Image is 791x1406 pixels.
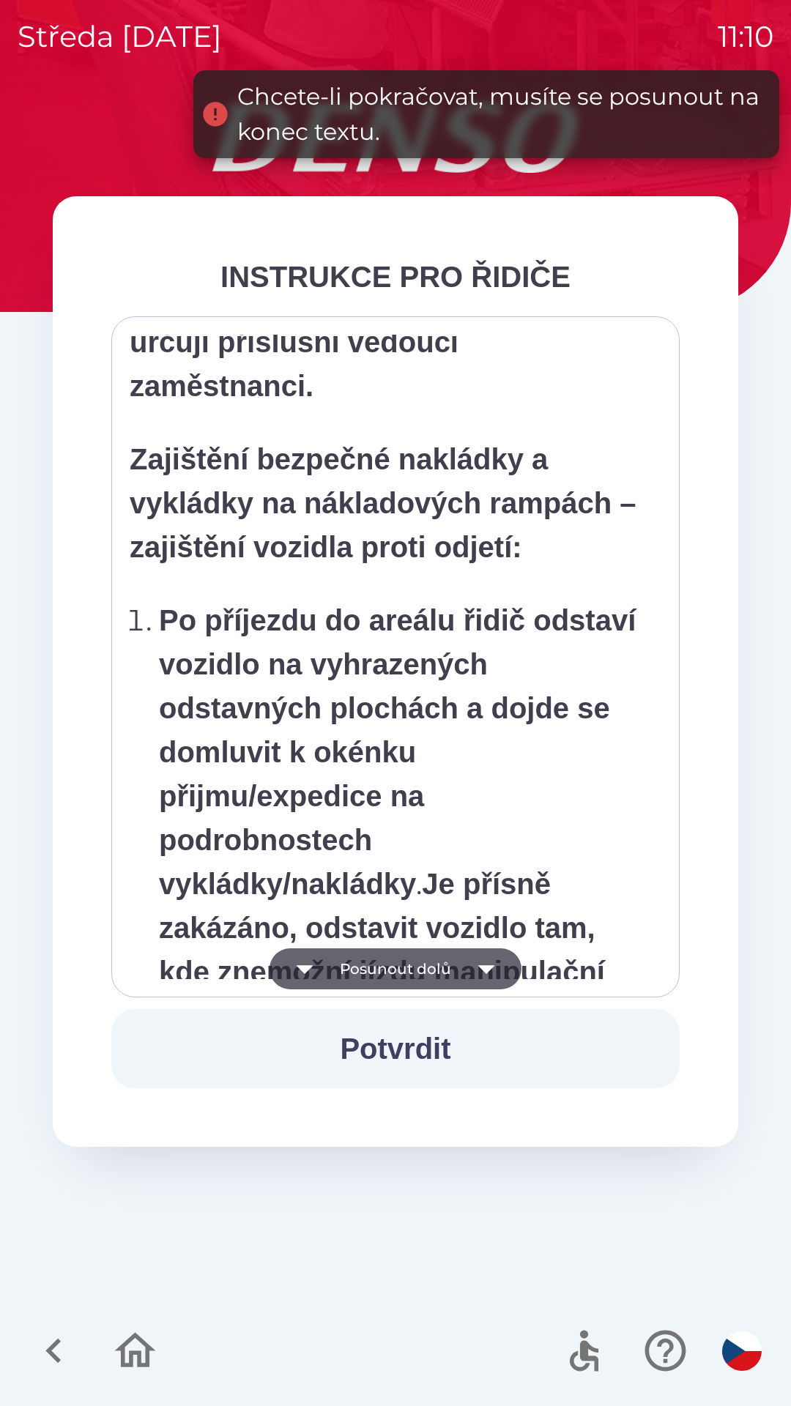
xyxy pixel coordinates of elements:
strong: Po příjezdu do areálu řidič odstaví vozidlo na vyhrazených odstavných plochách a dojde se domluvi... [159,604,636,900]
strong: Pořadí aut při nakládce i vykládce určují příslušní vedoucí zaměstnanci. [130,282,601,402]
strong: Zajištění bezpečné nakládky a vykládky na nákladových rampách – zajištění vozidla proti odjetí: [130,443,636,563]
div: Chcete-li pokračovat, musíte se posunout na konec textu. [237,79,765,149]
button: Posunout dolů [270,948,521,989]
p: 11:10 [718,15,773,59]
img: cs flag [722,1331,762,1371]
p: . Řidič je povinen při nájezdu na rampu / odjezdu z rampy dbát instrukcí od zaměstnanců skladu. [159,598,641,1169]
p: středa [DATE] [18,15,222,59]
img: Logo [53,103,738,173]
button: Potvrdit [111,1009,680,1088]
div: INSTRUKCE PRO ŘIDIČE [111,255,680,299]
